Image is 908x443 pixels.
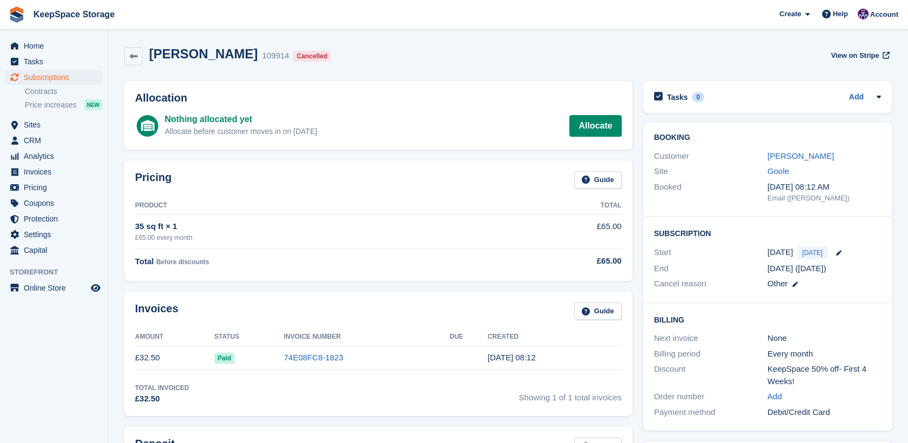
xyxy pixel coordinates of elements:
div: Start [654,246,768,259]
a: menu [5,54,102,69]
div: Email ([PERSON_NAME]) [768,193,881,204]
div: None [768,332,881,345]
a: Price increases NEW [25,99,102,111]
div: £65.00 [500,255,622,267]
h2: Allocation [135,92,622,104]
span: CRM [24,133,89,148]
span: Subscriptions [24,70,89,85]
span: Invoices [24,164,89,179]
span: Before discounts [156,258,209,266]
span: Sites [24,117,89,132]
a: menu [5,164,102,179]
th: Product [135,197,500,214]
span: Account [870,9,898,20]
div: [DATE] 08:12 AM [768,181,881,193]
span: Protection [24,211,89,226]
span: [DATE] [797,246,828,259]
a: Guide [574,171,622,189]
a: Goole [768,166,789,176]
div: End [654,263,768,275]
span: Coupons [24,196,89,211]
th: Amount [135,328,214,346]
a: menu [5,211,102,226]
a: Contracts [25,86,102,97]
h2: Subscription [654,227,881,238]
th: Status [214,328,284,346]
a: menu [5,38,102,53]
span: Other [768,279,788,288]
h2: Tasks [667,92,688,102]
a: KeepSpace Storage [29,5,119,23]
div: 109914 [262,50,289,62]
div: £32.50 [135,393,189,405]
a: Preview store [89,281,102,294]
div: NEW [84,99,102,110]
span: Showing 1 of 1 total invoices [519,383,622,405]
span: Help [833,9,848,19]
div: Payment method [654,406,768,419]
h2: [PERSON_NAME] [149,46,258,61]
span: Create [779,9,801,19]
a: menu [5,70,102,85]
div: Discount [654,363,768,387]
a: menu [5,133,102,148]
time: 2025-09-24 07:12:58 UTC [488,353,536,362]
td: £32.50 [135,346,214,370]
a: menu [5,117,102,132]
a: 74E08FC8-1823 [284,353,344,362]
a: Guide [574,303,622,320]
span: Analytics [24,149,89,164]
div: Cancel reason [654,278,768,290]
span: Total [135,257,154,266]
div: 0 [692,92,704,102]
span: [DATE] ([DATE]) [768,264,826,273]
a: menu [5,180,102,195]
h2: Booking [654,133,881,142]
div: Every month [768,348,881,360]
a: menu [5,227,102,242]
time: 2025-09-24 00:00:00 UTC [768,246,793,259]
span: Tasks [24,54,89,69]
div: KeepSpace 50% off- First 4 Weeks! [768,363,881,387]
span: Pricing [24,180,89,195]
th: Total [500,197,622,214]
img: Charlotte Jobling [858,9,869,19]
a: menu [5,243,102,258]
div: Total Invoiced [135,383,189,393]
a: Add [768,391,782,403]
a: Add [849,91,864,104]
div: Nothing allocated yet [165,113,317,126]
div: Cancelled [293,51,331,62]
a: [PERSON_NAME] [768,151,834,160]
h2: Pricing [135,171,172,189]
div: Site [654,165,768,178]
div: Billing period [654,348,768,360]
span: Price increases [25,100,77,110]
div: Next invoice [654,332,768,345]
a: Allocate [569,115,621,137]
div: 35 sq ft × 1 [135,220,500,233]
div: £65.00 every month [135,233,500,243]
span: Home [24,38,89,53]
a: menu [5,149,102,164]
div: Booked [654,181,768,204]
td: £65.00 [500,214,622,249]
span: Online Store [24,280,89,296]
span: Paid [214,353,234,364]
span: Storefront [10,267,107,278]
span: Capital [24,243,89,258]
th: Due [449,328,488,346]
a: View on Stripe [826,46,892,64]
span: Settings [24,227,89,242]
div: Customer [654,150,768,163]
div: Debit/Credit Card [768,406,881,419]
h2: Billing [654,314,881,325]
div: Allocate before customer moves in on [DATE] [165,126,317,137]
a: menu [5,280,102,296]
img: stora-icon-8386f47178a22dfd0bd8f6a31ec36ba5ce8667c1dd55bd0f319d3a0aa187defe.svg [9,6,25,23]
a: menu [5,196,102,211]
h2: Invoices [135,303,178,320]
span: View on Stripe [831,50,879,61]
th: Created [488,328,622,346]
div: Order number [654,391,768,403]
